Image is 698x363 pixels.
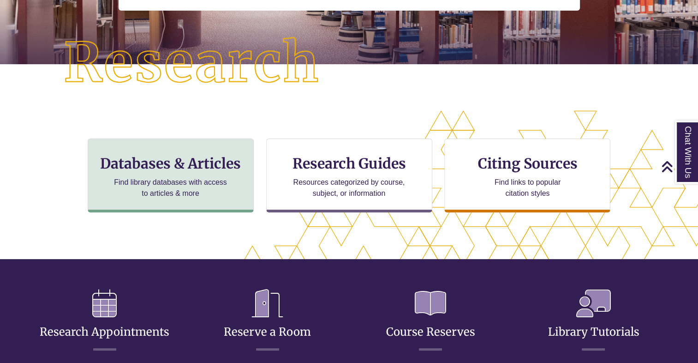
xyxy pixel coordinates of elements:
h3: Research Guides [274,155,424,172]
h3: Citing Sources [471,155,584,172]
a: Library Tutorials [548,302,639,339]
a: Course Reserves [386,302,475,339]
a: Research Appointments [40,302,169,339]
a: Citing Sources Find links to popular citation styles [444,139,610,212]
a: Research Guides Resources categorized by course, subject, or information [266,139,432,212]
a: Back to Top [661,160,696,173]
p: Find library databases with access to articles & more [110,177,231,199]
a: Databases & Articles Find library databases with access to articles & more [88,139,254,212]
h3: Databases & Articles [95,155,246,172]
p: Resources categorized by course, subject, or information [289,177,409,199]
p: Find links to popular citation styles [483,177,573,199]
a: Reserve a Room [224,302,311,339]
img: Research [35,9,349,118]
